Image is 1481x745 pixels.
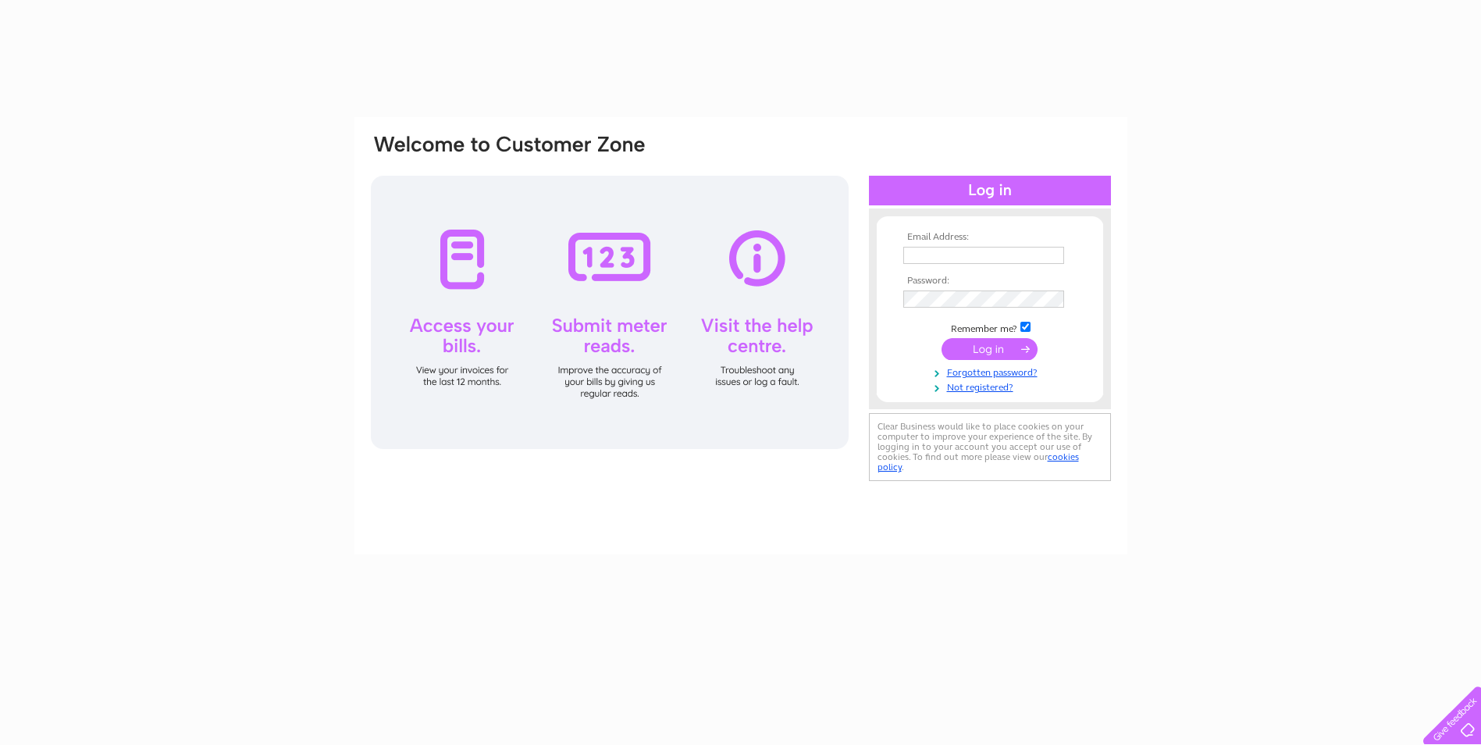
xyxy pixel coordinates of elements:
[869,413,1111,481] div: Clear Business would like to place cookies on your computer to improve your experience of the sit...
[942,338,1038,360] input: Submit
[903,364,1080,379] a: Forgotten password?
[899,276,1080,287] th: Password:
[878,451,1079,472] a: cookies policy
[899,319,1080,335] td: Remember me?
[903,379,1080,394] a: Not registered?
[899,232,1080,243] th: Email Address:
